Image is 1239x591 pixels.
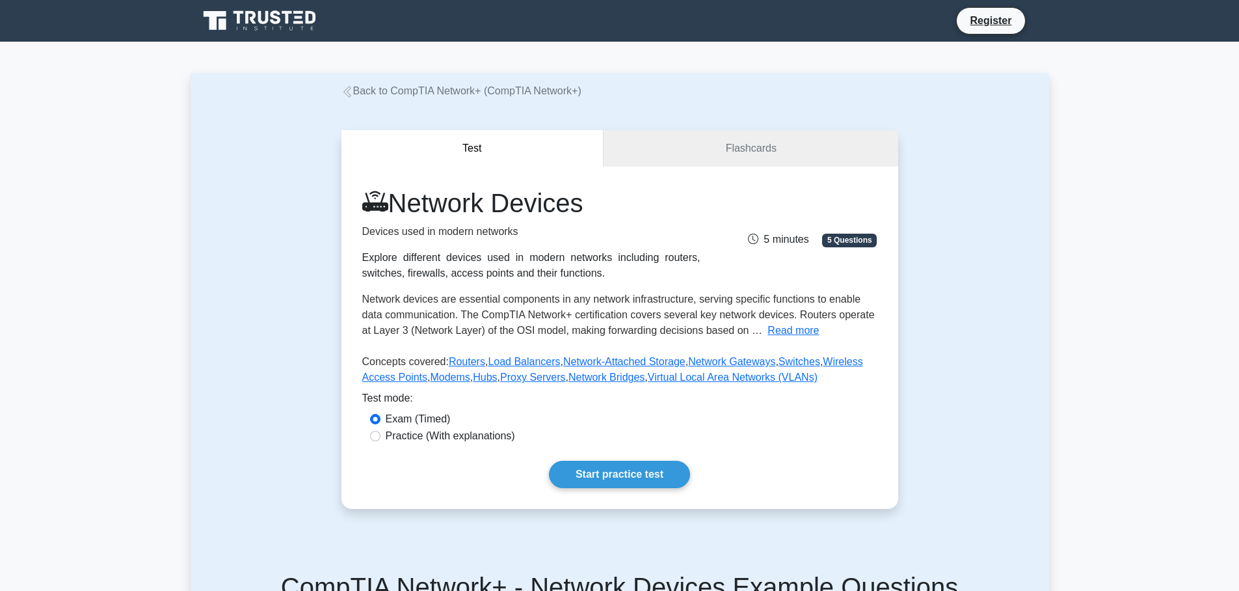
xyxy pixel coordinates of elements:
div: Explore different devices used in modern networks including routers, switches, firewalls, access ... [362,250,700,281]
a: Start practice test [549,461,690,488]
a: Network Bridges [568,372,645,383]
p: Concepts covered: , , , , , , , , , , [362,354,877,391]
p: Devices used in modern networks [362,224,700,240]
a: Hubs [473,372,497,383]
a: Routers [449,356,485,367]
label: Practice (With explanations) [386,428,515,444]
span: 5 Questions [822,234,877,247]
span: 5 minutes [748,234,808,245]
a: Network Gateways [688,356,775,367]
div: Test mode: [362,391,877,411]
a: Network-Attached Storage [563,356,686,367]
span: Network devices are essential components in any network infrastructure, serving specific function... [362,294,875,336]
label: Exam (Timed) [386,411,451,427]
a: Modems [430,372,470,383]
button: Test [341,130,604,167]
a: Flashcards [604,130,898,167]
a: Load Balancers [488,356,560,367]
button: Read more [767,323,819,338]
a: Back to CompTIA Network+ (CompTIA Network+) [341,85,581,96]
a: Proxy Servers [500,372,565,383]
h1: Network Devices [362,187,700,219]
a: Switches [779,356,820,367]
a: Virtual Local Area Networks (VLANs) [648,372,818,383]
a: Register [962,12,1019,29]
